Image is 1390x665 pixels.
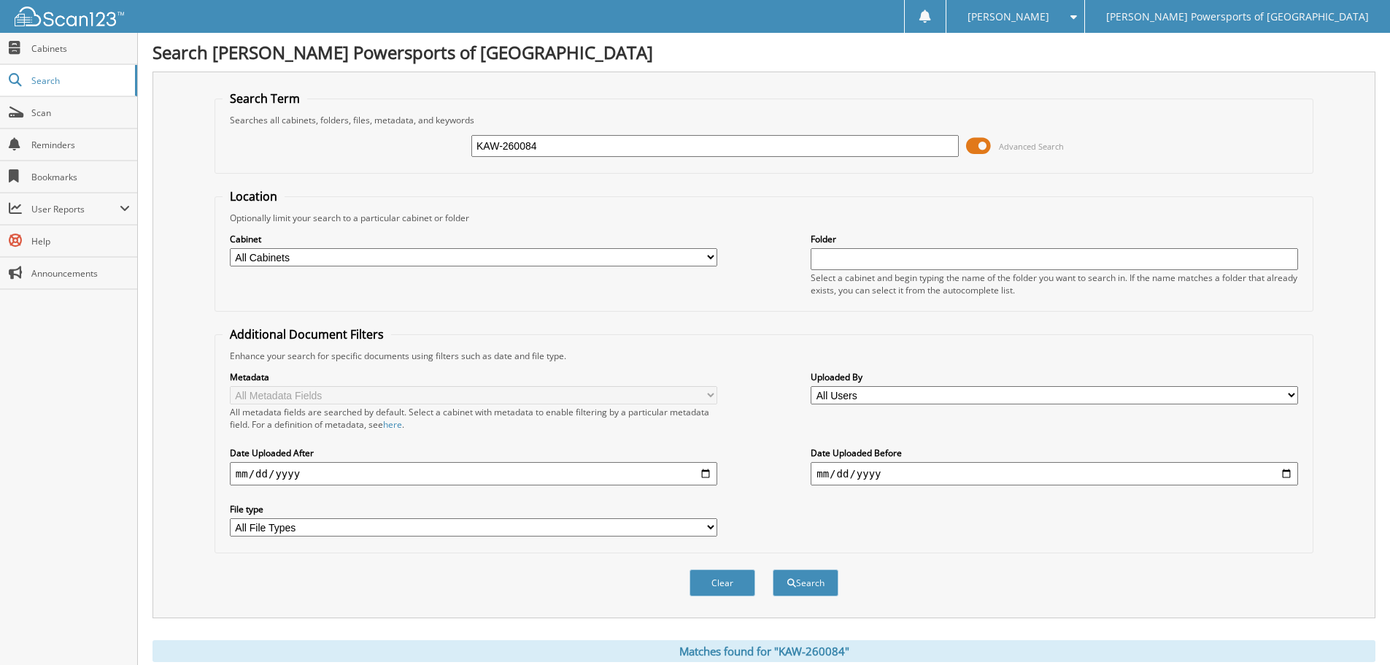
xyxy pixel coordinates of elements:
[230,371,717,383] label: Metadata
[31,74,128,87] span: Search
[223,91,307,107] legend: Search Term
[230,406,717,431] div: All metadata fields are searched by default. Select a cabinet with metadata to enable filtering b...
[811,233,1298,245] label: Folder
[811,371,1298,383] label: Uploaded By
[31,203,120,215] span: User Reports
[383,418,402,431] a: here
[31,139,130,151] span: Reminders
[230,462,717,485] input: start
[223,350,1305,362] div: Enhance your search for specific documents using filters such as date and file type.
[31,107,130,119] span: Scan
[773,569,838,596] button: Search
[223,212,1305,224] div: Optionally limit your search to a particular cabinet or folder
[690,569,755,596] button: Clear
[230,447,717,459] label: Date Uploaded After
[968,12,1049,21] span: [PERSON_NAME]
[31,42,130,55] span: Cabinets
[230,233,717,245] label: Cabinet
[230,503,717,515] label: File type
[811,462,1298,485] input: end
[31,267,130,280] span: Announcements
[223,188,285,204] legend: Location
[31,171,130,183] span: Bookmarks
[15,7,124,26] img: scan123-logo-white.svg
[999,141,1064,152] span: Advanced Search
[1106,12,1369,21] span: [PERSON_NAME] Powersports of [GEOGRAPHIC_DATA]
[811,447,1298,459] label: Date Uploaded Before
[811,272,1298,296] div: Select a cabinet and begin typing the name of the folder you want to search in. If the name match...
[223,114,1305,126] div: Searches all cabinets, folders, files, metadata, and keywords
[31,235,130,247] span: Help
[223,326,391,342] legend: Additional Document Filters
[152,640,1375,662] div: Matches found for "KAW-260084"
[152,40,1375,64] h1: Search [PERSON_NAME] Powersports of [GEOGRAPHIC_DATA]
